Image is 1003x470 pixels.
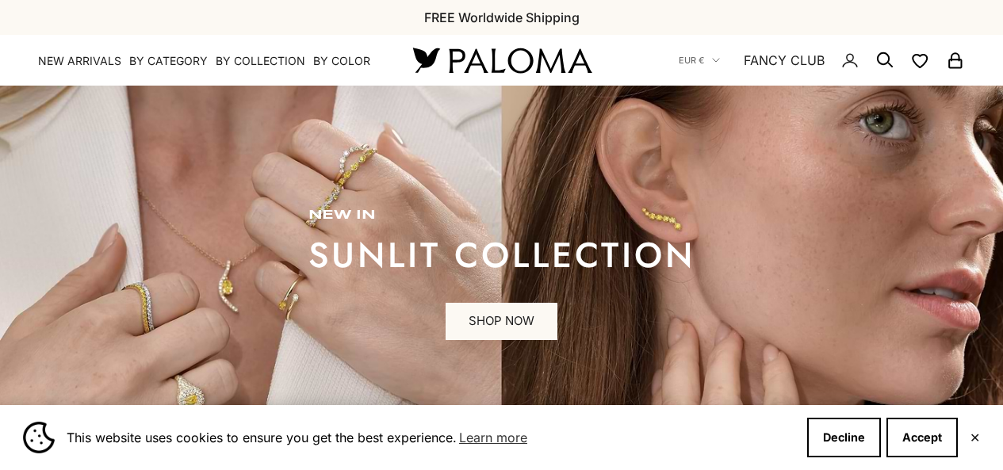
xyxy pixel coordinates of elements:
a: Learn more [457,426,530,449]
button: Decline [807,418,881,457]
p: new in [308,208,695,224]
span: EUR € [679,53,704,67]
summary: By Collection [216,53,305,69]
button: EUR € [679,53,720,67]
p: FREE Worldwide Shipping [424,7,580,28]
button: Close [970,433,980,442]
span: This website uses cookies to ensure you get the best experience. [67,426,794,449]
summary: By Category [129,53,208,69]
nav: Secondary navigation [679,35,965,86]
a: SHOP NOW [446,303,557,341]
summary: By Color [313,53,370,69]
a: NEW ARRIVALS [38,53,121,69]
img: Cookie banner [23,422,55,453]
button: Accept [886,418,958,457]
a: FANCY CLUB [744,50,825,71]
nav: Primary navigation [38,53,375,69]
p: sunlit collection [308,239,695,271]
